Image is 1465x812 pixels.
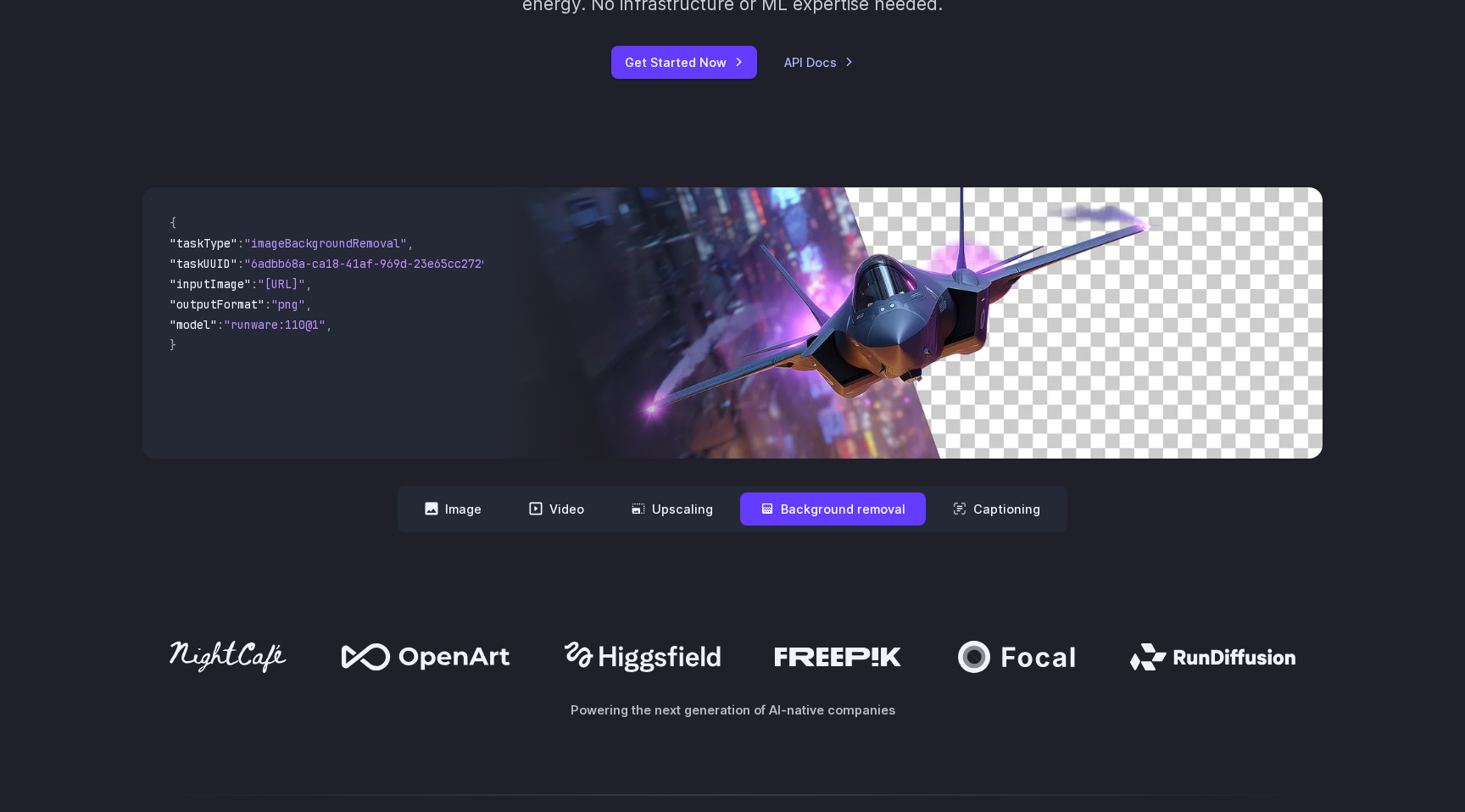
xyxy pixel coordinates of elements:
[933,492,1061,526] button: Captioning
[237,256,244,271] span: :
[326,317,332,332] span: ,
[170,337,176,353] span: }
[404,492,502,526] button: Image
[217,317,224,332] span: :
[170,236,237,251] span: "taskType"
[170,317,217,332] span: "model"
[224,317,326,332] span: "runware:110@1"
[407,236,414,251] span: ,
[271,297,305,312] span: "png"
[258,276,305,292] span: "[URL]"
[170,215,176,231] span: {
[740,492,926,526] button: Background removal
[497,187,1323,459] img: Futuristic stealth jet streaking through a neon-lit cityscape with glowing purple exhaust
[265,297,271,312] span: :
[251,276,258,292] span: :
[611,492,733,526] button: Upscaling
[237,236,244,251] span: :
[305,297,312,312] span: ,
[170,256,237,271] span: "taskUUID"
[170,297,265,312] span: "outputFormat"
[244,256,502,271] span: "6adbb68a-ca18-41af-969d-23e65cc2729c"
[170,276,251,292] span: "inputImage"
[509,492,604,526] button: Video
[611,46,757,79] a: Get Started Now
[784,53,854,72] a: API Docs
[244,236,407,251] span: "imageBackgroundRemoval"
[305,276,312,292] span: ,
[142,700,1323,720] p: Powering the next generation of AI-native companies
